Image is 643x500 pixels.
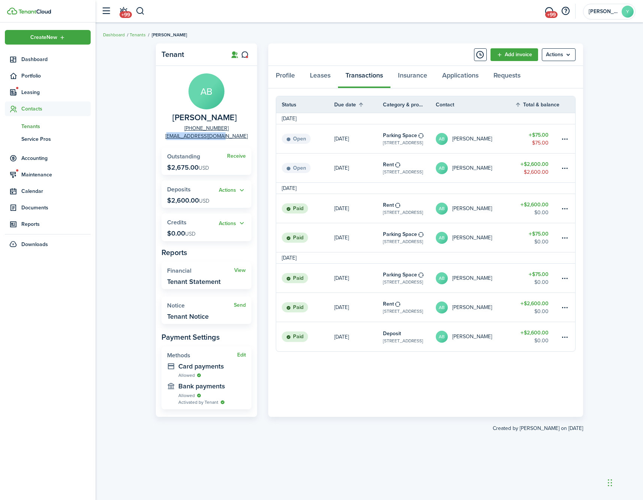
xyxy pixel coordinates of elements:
span: +99 [120,11,132,18]
table-amount-description: $75.00 [532,139,549,147]
a: Paid [276,293,334,322]
table-info-title: Deposit [383,330,401,337]
a: Parking Space[STREET_ADDRESS] [383,124,436,153]
a: AB[PERSON_NAME] [436,124,515,153]
a: Rent[STREET_ADDRESS] [383,154,436,182]
a: Tenants [130,31,146,38]
a: Rent[STREET_ADDRESS] [383,194,436,223]
table-info-title: Parking Space [383,230,417,238]
button: Open menu [219,219,246,228]
p: $2,675.00 [167,164,209,171]
panel-main-title: Tenant [161,50,221,59]
table-amount-title: $75.00 [529,270,549,278]
span: Contacts [21,105,91,113]
widget-stats-title: Notice [167,302,234,309]
a: Tenants [5,120,91,133]
a: Messaging [542,2,556,21]
th: Status [276,101,334,109]
a: Notifications [116,2,130,21]
td: [DATE] [276,184,302,192]
table-profile-info-text: [PERSON_NAME] [452,235,492,241]
button: Actions [219,219,246,228]
status: Paid [282,203,308,214]
status: Open [282,163,311,173]
button: Open menu [5,30,91,45]
table-amount-title: $2,600.00 [520,300,549,307]
span: Arslan Babar [172,113,237,122]
span: USD [199,164,209,172]
a: AB[PERSON_NAME] [436,293,515,322]
widget-stats-action: Send [234,302,246,308]
a: Rent[STREET_ADDRESS] [383,293,436,322]
table-profile-info-text: [PERSON_NAME] [452,275,492,281]
a: $2,600.00$2,600.00 [515,154,560,182]
p: $0.00 [167,230,196,237]
panel-main-subtitle: Reports [161,247,251,258]
status: Paid [282,233,308,243]
a: [DATE] [334,154,383,182]
span: Reports [21,220,91,228]
span: Create New [30,35,57,40]
a: Applications [435,66,486,88]
a: [DATE] [334,264,383,293]
a: AB[PERSON_NAME] [436,264,515,293]
status: Paid [282,273,308,284]
span: Deposits [167,185,191,194]
a: AB[PERSON_NAME] [436,194,515,223]
table-info-title: Rent [383,300,394,308]
table-profile-info-text: [PERSON_NAME] [452,165,492,171]
a: Paid [276,264,334,293]
table-subtitle: [STREET_ADDRESS] [383,238,423,245]
a: Reports [5,217,91,231]
table-amount-description: $0.00 [534,337,549,345]
td: [DATE] [276,115,302,122]
a: $75.00$0.00 [515,223,560,252]
a: Receive [227,153,246,159]
a: [DATE] [334,293,383,322]
a: Insurance [390,66,435,88]
avatar-text: AB [436,133,448,145]
p: $2,600.00 [167,197,209,204]
widget-stats-title: Financial [167,267,234,274]
span: Yates [589,9,619,14]
table-amount-title: $2,600.00 [520,201,549,209]
button: Search [136,5,145,18]
table-profile-info-text: [PERSON_NAME] [452,304,492,310]
button: Actions [219,186,246,195]
th: Contact [436,101,515,109]
span: Portfolio [21,72,91,80]
img: TenantCloud [7,7,17,15]
th: Sort [515,100,560,109]
widget-stats-description: Tenant Notice [167,313,209,320]
button: Open menu [542,48,576,61]
table-amount-description: $0.00 [534,238,549,246]
span: Credits [167,218,187,227]
table-amount-title: $75.00 [529,230,549,238]
p: [DATE] [334,204,349,212]
div: Drag [608,472,612,494]
iframe: Chat Widget [514,419,643,500]
avatar-text: AB [436,331,448,343]
table-profile-info-text: [PERSON_NAME] [452,334,492,340]
span: Leasing [21,88,91,96]
span: Calendar [21,187,91,195]
a: AB[PERSON_NAME] [436,322,515,351]
a: Paid [276,322,334,351]
avatar-text: AB [188,73,224,109]
table-profile-info-text: [PERSON_NAME] [452,206,492,212]
table-amount-description: $0.00 [534,278,549,286]
widget-stats-description: Tenant Statement [167,278,221,285]
avatar-text: Y [622,6,634,18]
menu-btn: Actions [542,48,576,61]
table-subtitle: [STREET_ADDRESS] [383,308,423,315]
a: Open [276,124,334,153]
table-amount-description: $2,600.00 [524,168,549,176]
img: TenantCloud [18,9,51,14]
a: Paid [276,194,334,223]
a: Add invoice [490,48,538,61]
p: [DATE] [334,333,349,341]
